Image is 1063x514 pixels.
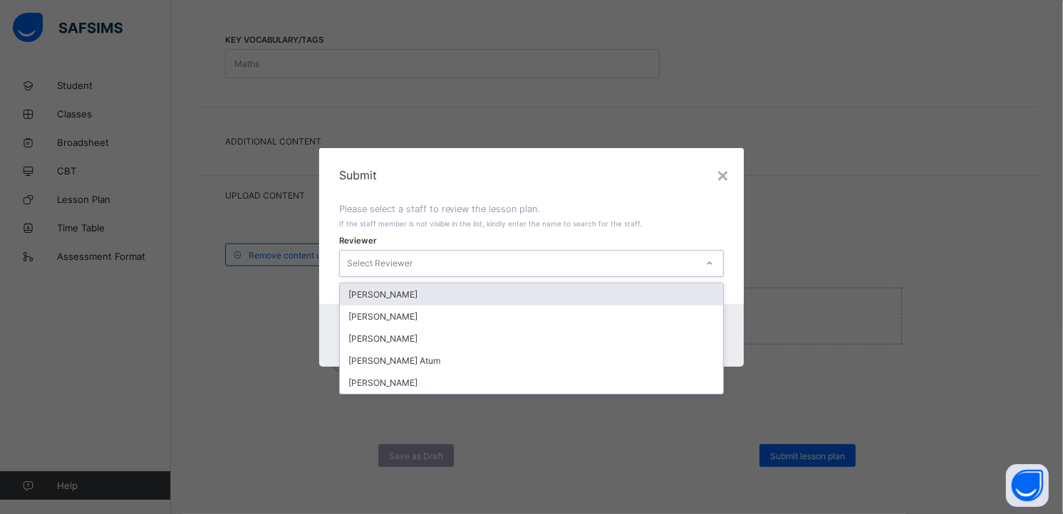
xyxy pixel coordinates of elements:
div: [PERSON_NAME] [340,372,724,394]
div: [PERSON_NAME] [340,327,724,350]
div: Select Reviewer [347,250,413,277]
span: Please select a staff to review the lesson plan. [339,204,541,214]
div: [PERSON_NAME] Atum [340,350,724,372]
div: × [716,162,730,187]
span: Reviewer [339,236,377,246]
div: [PERSON_NAME] [340,283,724,305]
span: Submit [339,168,725,182]
span: If the staff member is not visible in the list, kindly enter the name to search for the staff. [339,219,643,228]
div: [PERSON_NAME] [340,305,724,327]
button: Open asap [1006,464,1049,507]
